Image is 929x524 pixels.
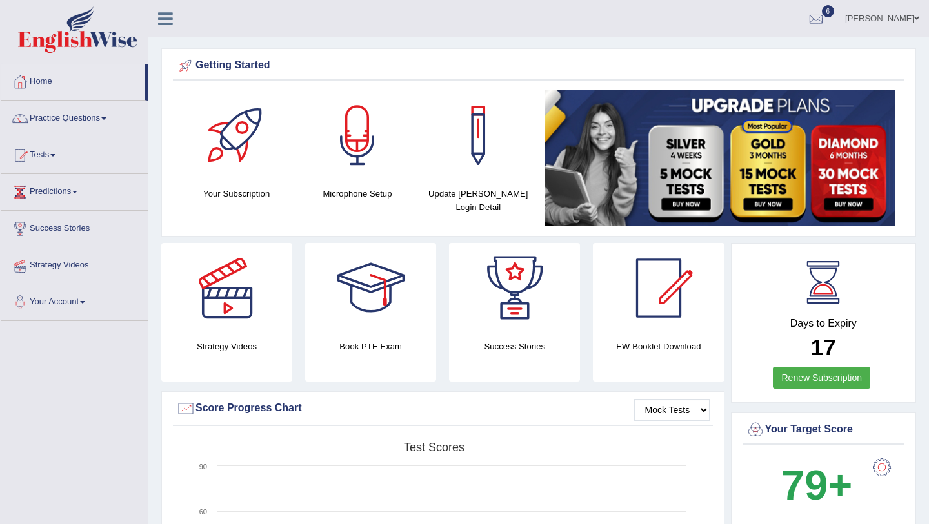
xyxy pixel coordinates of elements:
[199,508,207,516] text: 60
[822,5,835,17] span: 6
[773,367,870,389] a: Renew Subscription
[425,187,532,214] h4: Update [PERSON_NAME] Login Detail
[199,463,207,471] text: 90
[1,174,148,206] a: Predictions
[305,340,436,353] h4: Book PTE Exam
[1,101,148,133] a: Practice Questions
[176,399,710,418] div: Score Progress Chart
[183,187,290,200] h4: Your Subscription
[781,461,852,509] b: 79+
[746,420,902,440] div: Your Target Score
[449,340,580,353] h4: Success Stories
[303,187,411,200] h4: Microphone Setup
[176,56,901,75] div: Getting Started
[1,211,148,243] a: Success Stories
[1,137,148,170] a: Tests
[1,64,145,96] a: Home
[1,247,148,280] a: Strategy Videos
[545,90,895,226] img: small5.jpg
[811,335,836,360] b: 17
[1,284,148,316] a: Your Account
[404,441,464,454] tspan: Test scores
[593,340,724,353] h4: EW Booklet Download
[746,318,902,329] h4: Days to Expiry
[161,340,292,353] h4: Strategy Videos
